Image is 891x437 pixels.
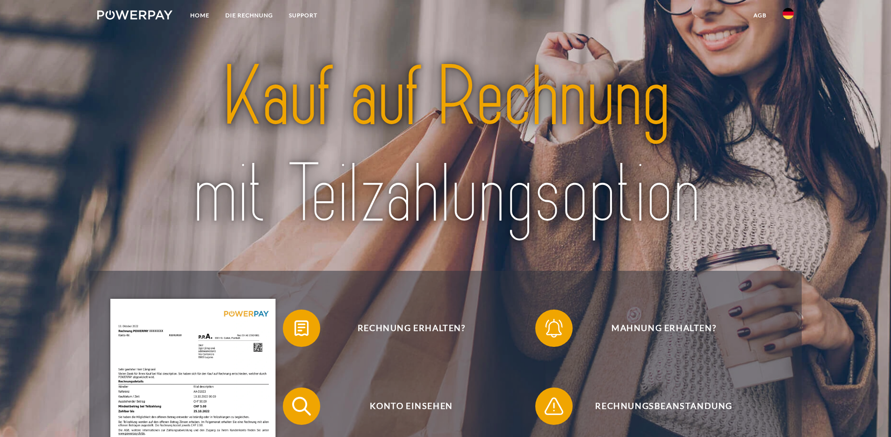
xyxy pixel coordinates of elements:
[542,317,566,340] img: qb_bell.svg
[97,10,172,20] img: logo-powerpay-white.svg
[854,400,884,430] iframe: Schaltfläche zum Öffnen des Messaging-Fensters
[535,310,778,347] button: Mahnung erhalten?
[297,310,526,347] span: Rechnung erhalten?
[549,310,778,347] span: Mahnung erhalten?
[746,7,775,24] a: agb
[283,310,526,347] button: Rechnung erhalten?
[290,317,313,340] img: qb_bill.svg
[297,388,526,425] span: Konto einsehen
[535,388,778,425] button: Rechnungsbeanstandung
[783,8,794,19] img: de
[283,388,526,425] button: Konto einsehen
[182,7,217,24] a: Home
[542,395,566,418] img: qb_warning.svg
[281,7,325,24] a: SUPPORT
[217,7,281,24] a: DIE RECHNUNG
[290,395,313,418] img: qb_search.svg
[131,44,760,248] img: title-powerpay_de.svg
[549,388,778,425] span: Rechnungsbeanstandung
